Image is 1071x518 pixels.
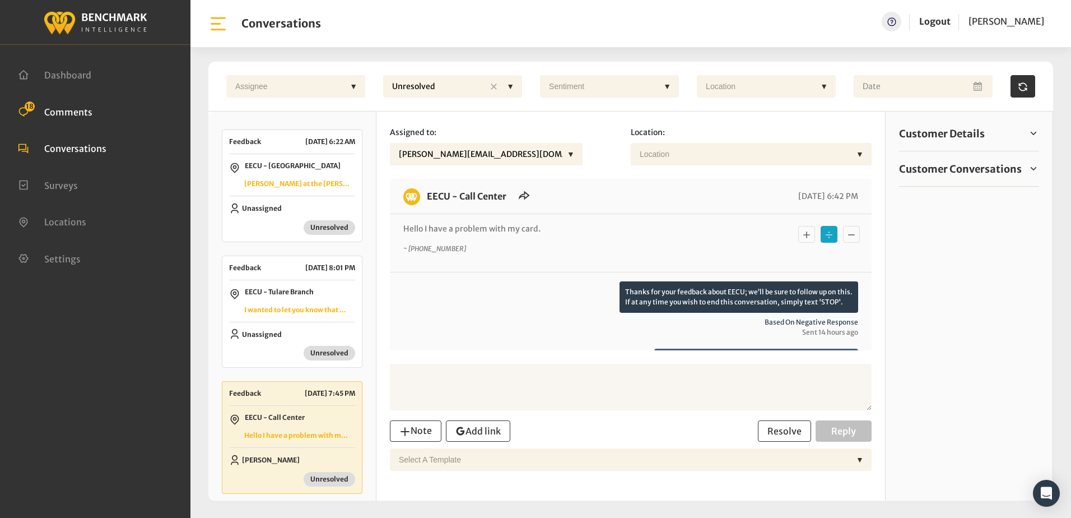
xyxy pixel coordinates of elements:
[229,137,261,147] span: Feedback
[919,12,951,31] a: Logout
[700,75,816,98] div: Location
[767,425,802,437] span: Resolve
[393,448,851,471] div: Select a Template
[242,330,282,339] span: Unassigned
[403,223,744,235] p: Hello I have a problem with my card.
[305,263,355,273] p: [DATE] 8:01 PM
[18,142,106,153] a: Conversations
[18,68,91,80] a: Dashboard
[631,127,665,143] label: Location:
[393,143,562,165] div: [PERSON_NAME][EMAIL_ADDRESS][DOMAIN_NAME]
[44,253,81,264] span: Settings
[390,127,436,143] label: Assigned to:
[245,161,341,174] p: EECU - [GEOGRAPHIC_DATA]
[816,75,832,98] div: ▼
[304,220,355,235] span: Unresolved
[899,161,1022,177] span: Customer Conversations
[44,216,86,228] span: Locations
[242,204,282,212] span: Unassigned
[758,420,811,442] button: Resolve
[345,75,362,98] div: ▼
[795,223,863,246] div: Basic example
[18,105,92,117] a: Comments 18
[851,448,868,471] div: ▼
[403,244,466,253] i: ~ [PHONE_NUMBER]
[229,263,261,273] span: Feedback
[43,8,147,36] img: benchmark
[403,317,858,327] span: Based on negative response
[18,215,86,226] a: Locations
[919,16,951,27] a: Logout
[18,252,81,263] a: Settings
[390,420,441,442] button: Note
[654,349,858,370] p: Please let us know what issue you are having with your card.
[304,472,355,487] span: Unresolved
[44,106,92,117] span: Comments
[304,346,355,360] span: Unresolved
[420,188,513,205] h6: EECU - Call Center
[244,431,351,441] p: Hello I have a problem with my card.
[1033,480,1060,507] div: Open Intercom Messenger
[543,75,659,98] div: Sentiment
[229,388,261,399] span: Feedback
[851,143,868,165] div: ▼
[403,188,420,205] img: benchmark
[971,75,986,98] button: Open Calendar
[245,287,314,300] p: EECU - Tulare Branch
[427,191,506,202] a: EECU - Call Center
[854,75,993,98] input: Date range input field
[899,125,1039,142] a: Customer Details
[968,16,1044,27] span: [PERSON_NAME]
[244,179,351,189] p: [PERSON_NAME] at the [PERSON_NAME] helped us open a new account due to fraud. She was efficient a...
[242,456,300,464] span: [PERSON_NAME]
[305,388,355,399] p: [DATE] 7:45 PM
[208,14,228,34] img: bar
[446,420,510,442] button: Add link
[634,143,851,165] div: Location
[44,143,106,154] span: Conversations
[25,101,35,112] span: 18
[899,160,1039,177] a: Customer Conversations
[620,281,858,313] p: Thanks for your feedback about EECU; we’ll be sure to follow up on this. If at any time you wish ...
[44,179,78,191] span: Surveys
[241,17,321,30] h1: Conversations
[18,179,78,190] a: Surveys
[795,191,858,201] span: [DATE] 6:42 PM
[659,75,676,98] div: ▼
[485,75,502,99] div: ✕
[244,305,351,315] p: I wanted to let you know that we recently did 2 loans with [PERSON_NAME]. She was extremely helpf...
[44,70,91,81] span: Dashboard
[387,75,485,99] div: Unresolved
[230,75,345,98] div: Assignee
[562,143,579,165] div: ▼
[305,137,355,147] p: [DATE] 6:22 AM
[502,75,519,98] div: ▼
[899,126,985,141] span: Customer Details
[968,12,1044,31] a: [PERSON_NAME]
[245,413,305,426] p: EECU - Call Center
[403,327,858,337] span: Sent 14 hours ago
